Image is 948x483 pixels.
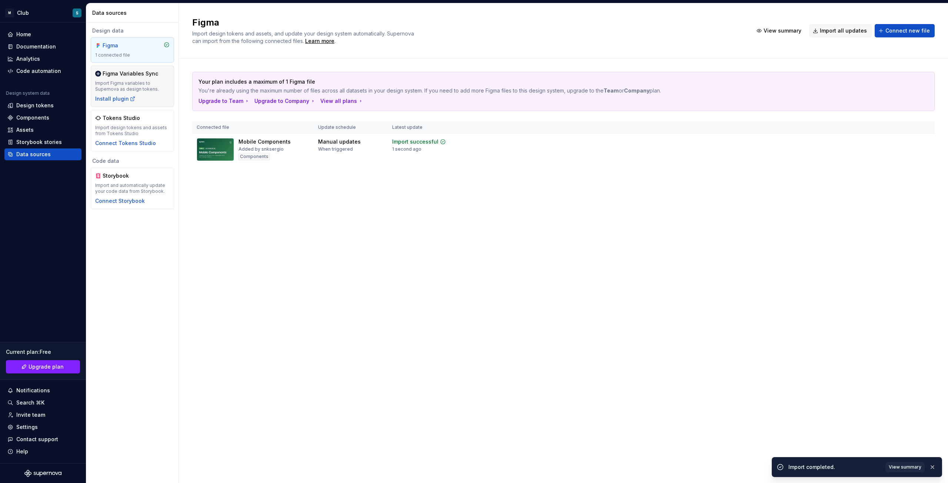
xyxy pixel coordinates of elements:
div: Assets [16,126,34,134]
span: Upgrade plan [29,363,64,370]
div: Import Figma variables to Supernova as design tokens. [95,80,170,92]
a: Learn more [305,37,334,45]
button: Upgrade to Team [198,97,250,105]
button: Notifications [4,385,81,396]
div: Import and automatically update your code data from Storybook. [95,182,170,194]
button: Help [4,446,81,457]
div: Analytics [16,55,40,63]
a: Analytics [4,53,81,65]
th: Latest update [388,121,465,134]
button: MClubS [1,5,84,21]
div: Club [17,9,29,17]
a: Invite team [4,409,81,421]
div: Components [16,114,49,121]
a: Code automation [4,65,81,77]
a: Storybook stories [4,136,81,148]
a: Home [4,28,81,40]
div: 1 second ago [392,146,421,152]
div: Data sources [92,9,176,17]
svg: Supernova Logo [24,470,61,477]
a: Settings [4,421,81,433]
div: Tokens Studio [103,114,140,122]
button: Upgrade to Company [254,97,316,105]
div: Current plan : Free [6,348,80,356]
div: S [76,10,79,16]
div: Storybook stories [16,138,62,146]
div: Search ⌘K [16,399,44,406]
div: Figma Variables Sync [103,70,158,77]
span: Import all updates [820,27,867,34]
button: View summary [753,24,806,37]
span: View summary [889,464,921,470]
div: Import successful [392,138,438,145]
p: Your plan includes a maximum of 1 Figma file [198,78,877,85]
div: Storybook [103,172,138,180]
button: Connect Storybook [95,197,145,205]
div: Import completed. [788,463,881,471]
div: Components [238,153,270,160]
a: Assets [4,124,81,136]
div: Invite team [16,411,45,419]
button: Search ⌘K [4,397,81,409]
div: Data sources [16,151,51,158]
div: Settings [16,423,38,431]
a: StorybookImport and automatically update your code data from Storybook.Connect Storybook [91,168,174,209]
a: Components [4,112,81,124]
button: Import all updates [809,24,872,37]
button: View summary [885,462,925,472]
div: Figma [103,42,138,49]
button: Connect Tokens Studio [95,140,156,147]
div: Manual updates [318,138,361,145]
p: You're already using the maximum number of files across all datasets in your design system. If yo... [198,87,877,94]
a: Design tokens [4,100,81,111]
div: Code automation [16,67,61,75]
div: Mobile Components [238,138,291,145]
span: Import design tokens and assets, and update your design system automatically. Supernova can impor... [192,30,415,44]
a: Documentation [4,41,81,53]
div: When triggered [318,146,353,152]
b: Team [604,87,619,94]
a: Tokens StudioImport design tokens and assets from Tokens StudioConnect Tokens Studio [91,110,174,151]
a: Data sources [4,148,81,160]
button: View all plans [320,97,364,105]
div: Design system data [6,90,50,96]
h2: Figma [192,17,744,28]
div: Home [16,31,31,38]
div: Design data [91,27,174,34]
button: Connect new file [875,24,935,37]
button: Contact support [4,433,81,445]
div: Design tokens [16,102,54,109]
div: Documentation [16,43,56,50]
div: Notifications [16,387,50,394]
div: Help [16,448,28,455]
div: M [5,9,14,17]
div: Code data [91,157,174,165]
div: 1 connected file [95,52,170,58]
th: Update schedule [314,121,388,134]
span: Connect new file [885,27,930,34]
div: Import design tokens and assets from Tokens Studio [95,125,170,137]
span: . [304,38,336,44]
div: Contact support [16,436,58,443]
span: View summary [764,27,801,34]
th: Connected file [192,121,314,134]
a: Figma1 connected file [91,37,174,63]
a: Upgrade plan [6,360,80,373]
button: Install plugin [95,95,136,103]
a: Figma Variables SyncImport Figma variables to Supernova as design tokens.Install plugin [91,66,174,107]
div: Added by snksergio [238,146,284,152]
b: Company [624,87,650,94]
